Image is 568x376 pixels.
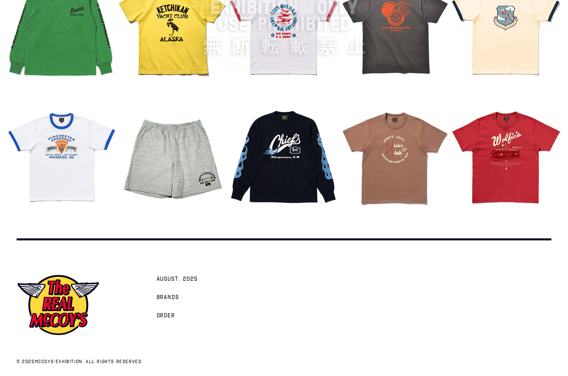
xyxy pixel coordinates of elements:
[153,288,184,306] a: Brands
[35,359,82,364] a: mccoys-exhibition
[153,270,202,288] a: AUGUST. 2025
[17,274,100,336] img: mccoys-exhibition
[17,358,272,366] p: © 2025 . All rights reserved.
[157,294,180,302] span: Brands
[153,306,180,324] a: Order
[157,275,198,284] span: AUGUST. 2025
[157,312,175,320] span: Order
